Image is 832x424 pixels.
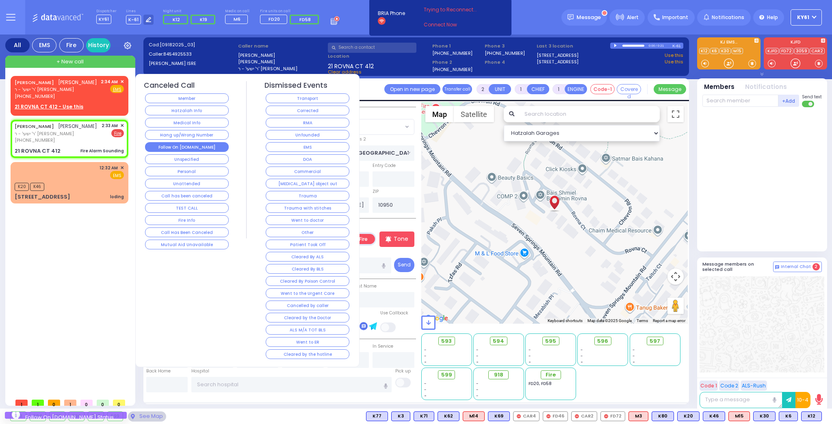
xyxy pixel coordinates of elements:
[269,16,280,22] span: FD20
[114,130,121,136] u: Fire
[58,79,97,86] span: [PERSON_NAME]
[424,393,427,399] span: -
[238,65,325,72] label: ר' ישעי' - ר' [PERSON_NAME]
[794,48,809,54] a: 3059
[672,43,683,49] div: K-61
[260,9,322,14] label: Fire units on call
[299,16,311,23] span: FD58
[485,43,534,50] span: Phone 3
[424,359,427,365] span: -
[604,414,608,418] img: red-radio-icon.svg
[126,15,141,24] span: K-61
[191,377,392,392] input: Search hospital
[476,381,521,387] div: -
[493,337,504,345] span: 594
[146,368,171,374] label: Back Home
[328,119,403,134] span: SECTION 5
[537,43,610,50] label: Last 3 location
[700,381,718,391] button: Code 1
[665,58,683,65] a: Use this
[438,411,459,421] div: BLS
[741,381,767,391] button: ALS-Rush
[424,21,488,28] a: Connect Now
[432,59,482,66] span: Phone 2
[380,310,408,316] label: Use Callback
[59,38,84,52] div: Fire
[527,84,549,94] button: CHIEF
[366,411,388,421] div: K77
[120,122,124,129] span: ✕
[438,411,459,421] div: K62
[529,359,531,365] span: -
[266,167,349,176] button: Commercial
[391,411,410,421] div: K3
[414,411,434,421] div: BLS
[581,359,583,365] span: -
[753,411,776,421] div: BLS
[32,400,44,406] span: 1
[441,371,452,379] span: 599
[545,337,556,345] span: 595
[145,130,229,140] button: Hang up/Wrong Number
[802,100,815,108] label: Turn off text
[145,227,229,237] button: Call Has Been Canceled
[775,265,779,269] img: comment-alt.png
[633,347,635,353] span: -
[58,123,97,130] span: [PERSON_NAME]
[120,164,124,171] span: ✕
[378,10,405,17] span: BRIA Phone
[149,41,236,48] label: Cad:
[529,353,531,359] span: -
[719,48,731,54] a: K30
[494,371,503,379] span: 918
[80,400,93,406] span: 0
[581,353,583,359] span: -
[366,411,388,421] div: BLS
[352,234,375,244] label: Fire
[238,52,325,59] label: [PERSON_NAME]
[266,240,349,249] button: Patient Took Off
[145,191,229,201] button: Call has been canceled
[163,9,218,14] label: Night unit
[753,411,776,421] div: K30
[15,79,54,86] a: [PERSON_NAME]
[15,130,97,137] span: ר' ישעי' - ר' [PERSON_NAME]
[128,411,166,422] div: See map
[145,106,229,115] button: Hatzalah Info
[64,400,76,406] span: 1
[767,14,778,21] span: Help
[797,14,809,21] span: KY61
[266,154,349,164] button: DOA
[581,347,583,353] span: -
[571,411,597,421] div: CAR2
[113,400,125,406] span: 0
[529,347,531,353] span: -
[810,48,825,54] a: CAR2
[102,123,118,129] span: 2:33 AM
[266,313,349,322] button: Cleared by the Doctor
[590,84,615,94] button: Code-1
[266,301,349,310] button: Cancelled by caller
[238,58,325,65] label: [PERSON_NAME]
[145,93,229,103] button: Member
[795,392,810,408] button: 10-4
[802,94,822,100] span: Send text
[517,414,521,418] img: red-radio-icon.svg
[812,263,820,270] span: 2
[476,347,479,353] span: -
[80,148,124,154] div: Fire Alarm Sounding
[547,188,561,213] div: ISRAEL DUVID TEITELBAUM
[328,62,374,69] span: 21 ROVNA CT 412
[677,411,700,421] div: K20
[266,179,349,188] button: [MEDICAL_DATA] object out
[648,41,656,50] div: 0:00
[145,215,229,225] button: Fire Info
[15,193,70,201] div: [STREET_ADDRESS]
[652,411,674,421] div: K80
[728,411,750,421] div: ALS
[791,9,822,26] button: KY61
[463,411,485,421] div: M14
[778,95,799,107] button: +Add
[728,411,750,421] div: M15
[423,313,450,324] img: Google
